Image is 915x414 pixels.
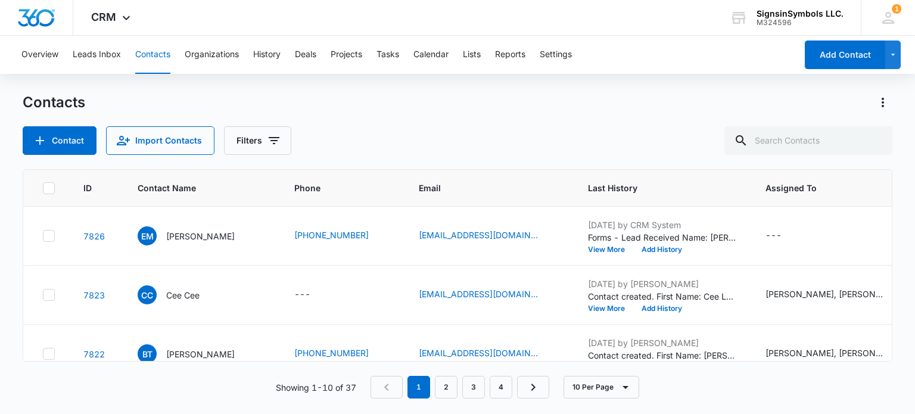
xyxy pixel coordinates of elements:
[588,219,737,231] p: [DATE] by CRM System
[633,246,690,253] button: Add History
[376,36,399,74] button: Tasks
[588,278,737,290] p: [DATE] by [PERSON_NAME]
[892,4,901,14] div: notifications count
[588,290,737,303] p: Contact created. First Name: Cee Last Name: Cee Email: [EMAIL_ADDRESS][DOMAIN_NAME] Source: Manua...
[166,230,235,242] p: [PERSON_NAME]
[73,36,121,74] button: Leads Inbox
[419,229,538,241] a: [EMAIL_ADDRESS][DOMAIN_NAME]
[765,229,782,243] div: ---
[185,36,239,74] button: Organizations
[83,349,105,359] a: Navigate to contact details page for Brenda Tillman
[91,11,116,23] span: CRM
[462,376,485,399] a: Page 3
[138,344,256,363] div: Contact Name - Brenda Tillman - Select to Edit Field
[295,36,316,74] button: Deals
[419,347,538,359] a: [EMAIL_ADDRESS][DOMAIN_NAME]
[873,93,892,112] button: Actions
[253,36,281,74] button: History
[765,288,906,302] div: Assigned To - Ryan Nash, Ryan Nash - Select to Edit Field
[294,182,373,194] span: Phone
[294,288,332,302] div: Phone - - Select to Edit Field
[633,305,690,312] button: Add History
[138,226,256,245] div: Contact Name - Emika Moya - Select to Edit Field
[419,229,559,243] div: Email - emikamoya@yahoo.com - Select to Edit Field
[765,288,885,300] div: [PERSON_NAME], [PERSON_NAME]
[588,246,633,253] button: View More
[757,18,844,27] div: account id
[138,182,248,194] span: Contact Name
[294,347,390,361] div: Phone - (314) 691-9295 - Select to Edit Field
[166,348,235,360] p: [PERSON_NAME]
[138,285,157,304] span: CC
[588,231,737,244] p: Forms - Lead Received Name: [PERSON_NAME] Email: [EMAIL_ADDRESS][DOMAIN_NAME] Phone: [PHONE_NUMBE...
[138,344,157,363] span: BT
[588,182,720,194] span: Last History
[588,337,737,349] p: [DATE] by [PERSON_NAME]
[371,376,549,399] nav: Pagination
[419,347,559,361] div: Email - tillman_brenda@sbcglobal.net - Select to Edit Field
[419,182,542,194] span: Email
[294,229,390,243] div: Phone - (361) 392-2605 - Select to Edit Field
[138,226,157,245] span: EM
[294,288,310,302] div: ---
[23,126,97,155] button: Add Contact
[564,376,639,399] button: 10 Per Page
[83,231,105,241] a: Navigate to contact details page for Emika Moya
[892,4,901,14] span: 1
[83,290,105,300] a: Navigate to contact details page for Cee Cee
[490,376,512,399] a: Page 4
[765,347,906,361] div: Assigned To - Ryan Nash, Ryan Nash - Select to Edit Field
[724,126,892,155] input: Search Contacts
[166,289,200,301] p: Cee Cee
[419,288,538,300] a: [EMAIL_ADDRESS][DOMAIN_NAME]
[23,94,85,111] h1: Contacts
[413,36,449,74] button: Calendar
[463,36,481,74] button: Lists
[435,376,457,399] a: Page 2
[495,36,525,74] button: Reports
[276,381,356,394] p: Showing 1-10 of 37
[765,347,885,359] div: [PERSON_NAME], [PERSON_NAME]
[588,305,633,312] button: View More
[407,376,430,399] em: 1
[419,288,559,302] div: Email - power.pack032024@gmail.com - Select to Edit Field
[517,376,549,399] a: Next Page
[224,126,291,155] button: Filters
[765,182,889,194] span: Assigned To
[135,36,170,74] button: Contacts
[805,41,885,69] button: Add Contact
[331,36,362,74] button: Projects
[294,347,369,359] a: [PHONE_NUMBER]
[21,36,58,74] button: Overview
[294,229,369,241] a: [PHONE_NUMBER]
[588,349,737,362] p: Contact created. First Name: [PERSON_NAME] Last Name: [PERSON_NAME] Phone: [PHONE_NUMBER] Email: ...
[138,285,221,304] div: Contact Name - Cee Cee - Select to Edit Field
[757,9,844,18] div: account name
[83,182,92,194] span: ID
[765,229,803,243] div: Assigned To - - Select to Edit Field
[540,36,572,74] button: Settings
[106,126,214,155] button: Import Contacts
